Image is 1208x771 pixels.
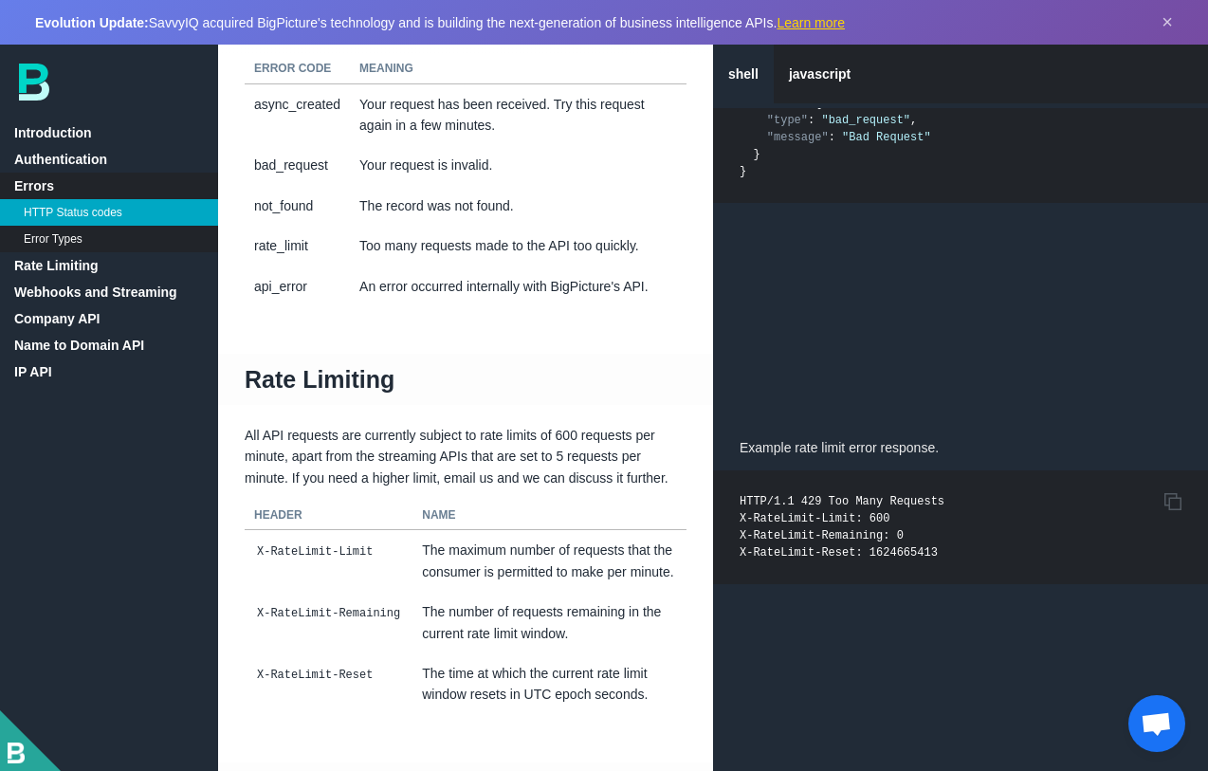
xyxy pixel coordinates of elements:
div: Chat öffnen [1128,695,1185,752]
span: "message" [767,131,829,144]
td: The number of requests remaining in the current rate limit window. [412,592,686,653]
strong: Evolution Update: [35,15,149,30]
td: An error occurred internally with BigPicture's API. [350,266,686,306]
img: bp-logo-B-teal.svg [19,64,49,101]
code: X-RateLimit-Reset [254,666,375,685]
td: not_found [245,186,350,226]
th: Header [245,502,412,530]
td: Your request is invalid. [350,145,686,185]
span: } [753,148,760,161]
h1: Rate Limiting [218,354,713,405]
td: bad_request [245,145,350,185]
code: X-RateLimit-Limit [254,542,375,561]
th: Meaning [350,55,686,83]
code: X-RateLimit-Remaining [254,604,403,623]
span: "bad_request" [821,114,910,127]
img: BigPicture-logo-whitev2.png [8,743,25,763]
span: , [910,114,917,127]
span: : [808,114,814,127]
a: shell [713,45,774,103]
p: All API requests are currently subject to rate limits of 600 requests per minute, apart from the ... [218,425,713,488]
p: Example rate limit error response. [713,425,1208,470]
th: Name [412,502,686,530]
td: Too many requests made to the API too quickly. [350,226,686,266]
td: api_error [245,266,350,306]
span: } [740,165,746,178]
td: rate_limit [245,226,350,266]
th: Error Code [245,55,350,83]
td: async_created [245,83,350,145]
span: "type" [767,114,808,127]
td: The record was not found. [350,186,686,226]
td: Your request has been received. Try this request again in a few minutes. [350,83,686,145]
a: javascript [774,45,866,103]
code: HTTP/1.1 429 Too Many Requests X-RateLimit-Limit: 600 X-RateLimit-Remaining: 0 X-RateLimit-Reset:... [740,495,944,560]
a: Learn more [777,15,845,30]
span: SavvyIQ acquired BigPicture's technology and is building the next-generation of business intellig... [35,15,845,30]
button: Dismiss announcement [1162,11,1173,33]
td: The maximum number of requests that the consumer is permitted to make per minute. [412,530,686,592]
span: "Bad Request" [842,131,931,144]
span: : [829,131,835,144]
td: The time at which the current rate limit window resets in UTC epoch seconds. [412,653,686,715]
